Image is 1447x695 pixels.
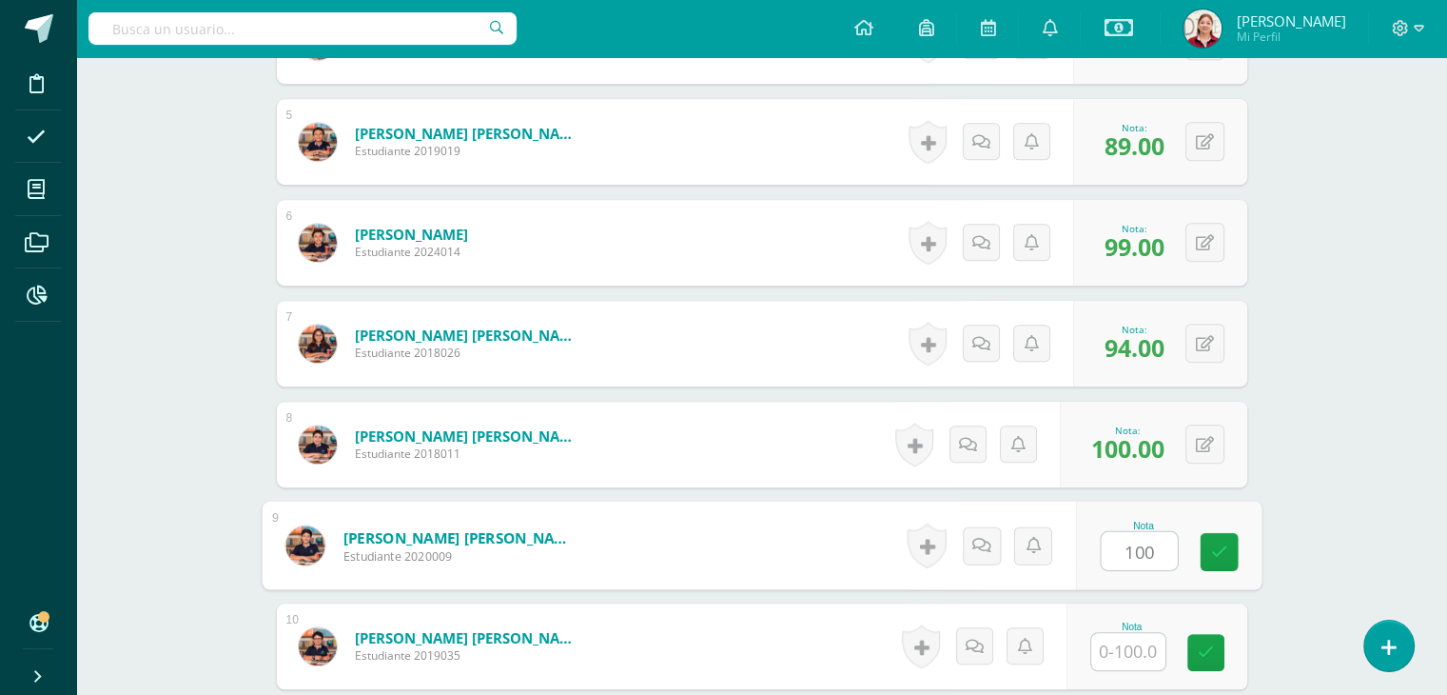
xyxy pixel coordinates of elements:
a: [PERSON_NAME] [PERSON_NAME] [342,527,577,547]
div: Nota [1090,622,1174,632]
span: 89.00 [1105,129,1164,162]
img: 5697f7ebee7613718eca8af14e4f385b.png [299,325,337,363]
img: 9f7c6f39600bd62be833daf321b8ea88.png [1183,10,1222,48]
span: Estudiante 2020009 [342,547,577,565]
img: 3c36cb032e827fe1be9d3442adb1fe6d.png [299,426,337,464]
a: [PERSON_NAME] [PERSON_NAME] [355,628,583,647]
span: Estudiante 2019019 [355,143,583,159]
img: bdd7fe6510d2f0991720a9482e512380.png [299,123,337,161]
div: Nota: [1091,424,1164,437]
div: Nota: [1105,222,1164,235]
span: Estudiante 2018011 [355,446,583,462]
span: Mi Perfil [1236,29,1345,45]
span: Estudiante 2019035 [355,647,583,664]
span: Estudiante 2018026 [355,345,583,361]
a: [PERSON_NAME] [PERSON_NAME] [355,326,583,345]
span: 99.00 [1105,230,1164,263]
div: Nota [1100,520,1186,530]
div: Nota: [1105,323,1164,336]
img: 3d1cd0260311b2f036ddddb15c84e15e.png [285,526,324,565]
a: [PERSON_NAME] [PERSON_NAME] [355,427,583,446]
a: [PERSON_NAME] [355,225,468,244]
span: [PERSON_NAME] [1236,11,1345,30]
span: 100.00 [1091,432,1164,465]
input: 0-100.0 [1101,532,1177,570]
input: Busca un usuario... [88,12,517,45]
span: Estudiante 2024014 [355,244,468,260]
img: 83f04d6d83e9b03d3fa70904972a77c9.png [299,627,337,665]
img: 8fce02cf4702ce6f48d1cfa5133fe068.png [299,224,337,262]
span: 94.00 [1105,331,1164,364]
div: Nota: [1105,121,1164,134]
input: 0-100.0 [1091,633,1165,670]
a: [PERSON_NAME] [PERSON_NAME] [355,124,583,143]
